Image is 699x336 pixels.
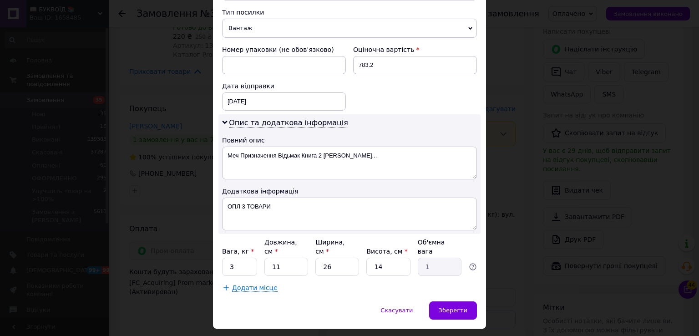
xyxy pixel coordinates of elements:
div: Об'ємна вага [418,238,461,256]
div: Оціночна вартість [353,45,477,54]
div: Дата відправки [222,81,346,91]
label: Довжина, см [264,239,297,255]
div: Додаткова інформація [222,187,477,196]
span: Додати місце [232,284,278,292]
div: Повний опис [222,136,477,145]
span: Опис та додаткова інформація [229,118,348,127]
span: Скасувати [380,307,413,314]
label: Вага, кг [222,248,254,255]
textarea: Меч Призначення Відьмак Книга 2 [PERSON_NAME]... [222,147,477,179]
span: Вантаж [222,19,477,38]
label: Ширина, см [315,239,344,255]
span: Зберегти [439,307,467,314]
span: Тип посилки [222,9,264,16]
label: Висота, см [366,248,407,255]
div: Номер упаковки (не обов'язково) [222,45,346,54]
textarea: ОПЛ 3 ТОВАРИ [222,198,477,230]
